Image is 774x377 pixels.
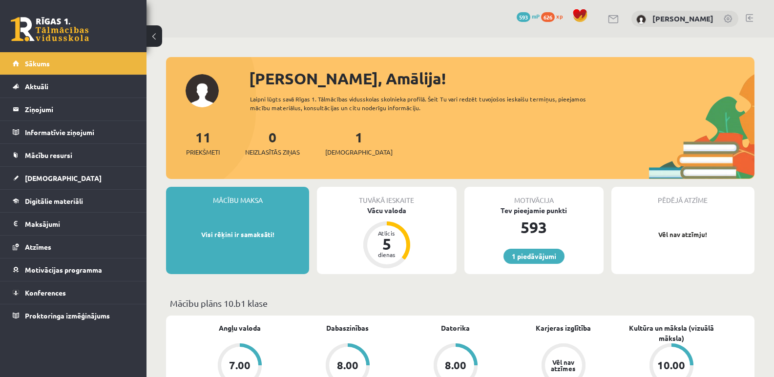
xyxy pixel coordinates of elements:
a: Dabaszinības [326,323,369,333]
a: Digitālie materiāli [13,190,134,212]
div: [PERSON_NAME], Amālija! [249,67,754,90]
span: Priekšmeti [186,147,220,157]
a: Atzīmes [13,236,134,258]
div: 5 [372,236,401,252]
span: Motivācijas programma [25,265,102,274]
a: Mācību resursi [13,144,134,166]
a: Vācu valoda Atlicis 5 dienas [317,205,456,270]
div: Vācu valoda [317,205,456,216]
a: 1 piedāvājumi [503,249,565,264]
span: 626 [541,12,555,22]
div: 593 [464,216,604,239]
a: Rīgas 1. Tālmācības vidusskola [11,17,89,41]
a: Angļu valoda [219,323,261,333]
a: 626 xp [541,12,567,20]
span: Aktuāli [25,82,48,91]
div: 10.00 [657,360,685,371]
legend: Maksājumi [25,213,134,235]
span: Konferences [25,288,66,297]
a: [DEMOGRAPHIC_DATA] [13,167,134,189]
img: Amālija Gabrene [636,15,646,24]
a: Karjeras izglītība [536,323,591,333]
div: 8.00 [445,360,466,371]
a: Sākums [13,52,134,75]
p: Vēl nav atzīmju! [616,230,750,239]
span: xp [556,12,563,20]
a: 1[DEMOGRAPHIC_DATA] [325,128,393,157]
div: Vēl nav atzīmes [550,359,577,372]
div: dienas [372,252,401,258]
div: Laipni lūgts savā Rīgas 1. Tālmācības vidusskolas skolnieka profilā. Šeit Tu vari redzēt tuvojošo... [250,95,603,112]
a: 0Neizlasītās ziņas [245,128,300,157]
a: Motivācijas programma [13,258,134,281]
span: Digitālie materiāli [25,197,83,205]
a: Informatīvie ziņojumi [13,121,134,143]
a: Ziņojumi [13,98,134,120]
a: 593 mP [517,12,540,20]
div: Mācību maksa [166,187,309,205]
a: 11Priekšmeti [186,128,220,157]
a: Maksājumi [13,213,134,235]
a: Proktoringa izmēģinājums [13,304,134,327]
div: Motivācija [464,187,604,205]
a: Aktuāli [13,75,134,98]
span: Atzīmes [25,242,51,251]
span: Neizlasītās ziņas [245,147,300,157]
span: 593 [517,12,530,22]
span: Mācību resursi [25,151,72,159]
span: Sākums [25,59,50,68]
p: Visi rēķini ir samaksāti! [171,230,304,239]
div: Tev pieejamie punkti [464,205,604,216]
div: 7.00 [229,360,251,371]
span: [DEMOGRAPHIC_DATA] [25,174,102,182]
a: Datorika [441,323,470,333]
div: 8.00 [337,360,358,371]
span: [DEMOGRAPHIC_DATA] [325,147,393,157]
legend: Informatīvie ziņojumi [25,121,134,143]
a: Konferences [13,281,134,304]
legend: Ziņojumi [25,98,134,120]
div: Pēdējā atzīme [611,187,754,205]
span: Proktoringa izmēģinājums [25,311,110,320]
a: [PERSON_NAME] [652,14,713,23]
a: Kultūra un māksla (vizuālā māksla) [617,323,725,343]
p: Mācību plāns 10.b1 klase [170,297,751,310]
div: Atlicis [372,230,401,236]
div: Tuvākā ieskaite [317,187,456,205]
span: mP [532,12,540,20]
